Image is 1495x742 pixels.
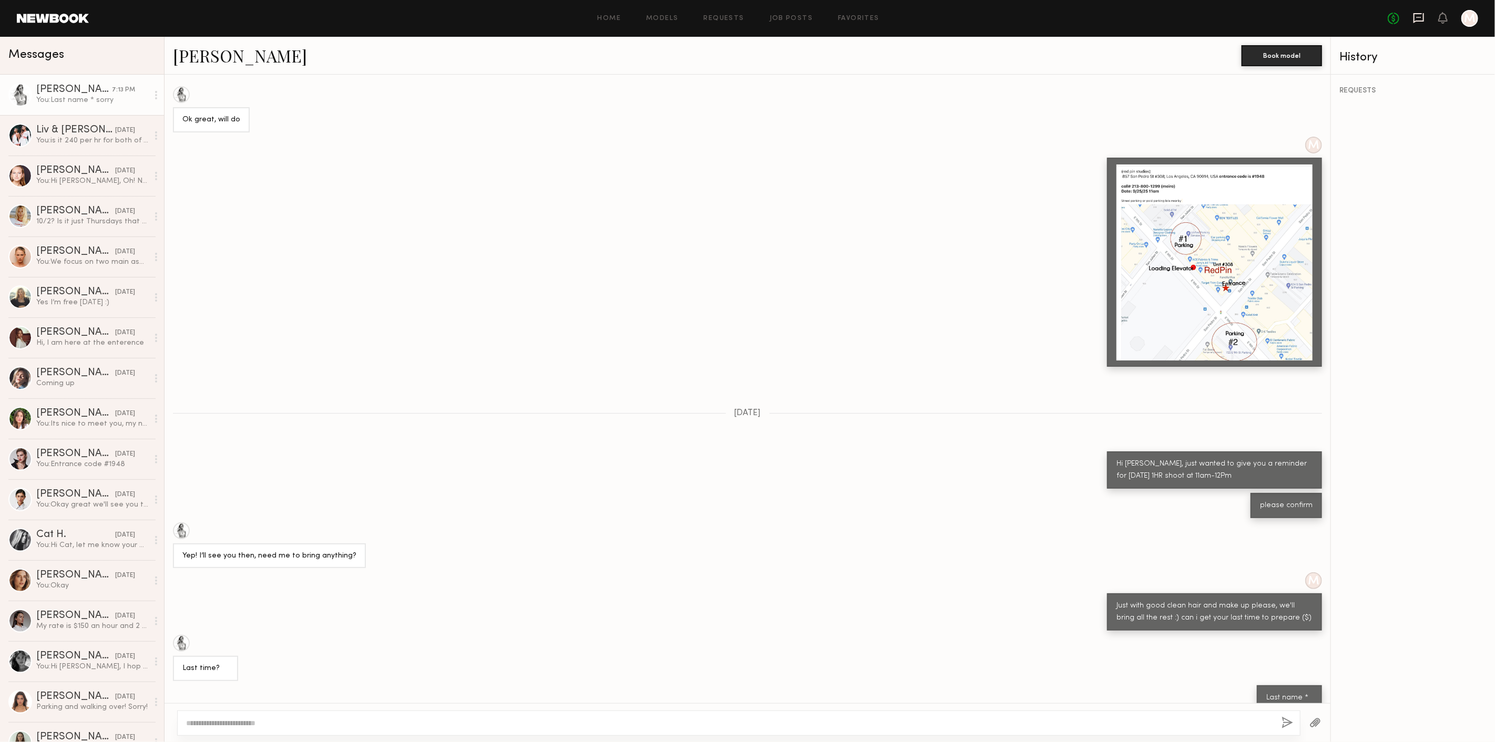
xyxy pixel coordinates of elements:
[115,126,135,136] div: [DATE]
[36,581,148,591] div: You: Okay
[36,692,115,702] div: [PERSON_NAME]
[36,176,148,186] div: You: Hi [PERSON_NAME], Oh! No. I hope you recover soon, as soon you recover reach back to me! I w...
[598,15,621,22] a: Home
[115,287,135,297] div: [DATE]
[36,95,148,105] div: You: Last name * sorry
[115,530,135,540] div: [DATE]
[36,338,148,348] div: Hi, I am here at the enterence
[115,652,135,662] div: [DATE]
[734,409,761,418] span: [DATE]
[36,419,148,429] div: You: Its nice to meet you, my name is [PERSON_NAME] and I am the Head Designer at Blue B Collecti...
[36,530,115,540] div: Cat H.
[36,500,148,510] div: You: Okay great we'll see you then
[182,114,240,126] div: Ok great, will do
[1242,50,1322,59] a: Book model
[838,15,879,22] a: Favorites
[1461,10,1478,27] a: M
[36,287,115,297] div: [PERSON_NAME]
[36,459,148,469] div: You: Entrance code #1948
[115,611,135,621] div: [DATE]
[115,571,135,581] div: [DATE]
[182,663,229,675] div: Last time?
[115,328,135,338] div: [DATE]
[36,257,148,267] div: You: We focus on two main aspects: first, the online portfolio. When candidates arrive, they ofte...
[36,702,148,712] div: Parking and walking over! Sorry!
[115,692,135,702] div: [DATE]
[1260,500,1313,512] div: please confirm
[36,449,115,459] div: [PERSON_NAME]
[115,409,135,419] div: [DATE]
[36,166,115,176] div: [PERSON_NAME]
[1339,87,1487,95] div: REQUESTS
[115,166,135,176] div: [DATE]
[36,662,148,672] div: You: Hi [PERSON_NAME], I hop you are well :) I just wanted to see if your available [DATE] (5/20)...
[36,217,148,226] div: 10/2? Is it just Thursdays that you have available? If so would the 9th or 16th work?
[36,408,115,419] div: [PERSON_NAME]
[36,246,115,257] div: [PERSON_NAME]
[36,297,148,307] div: Yes I’m free [DATE] :)
[36,125,115,136] div: Liv & [PERSON_NAME]
[8,49,64,61] span: Messages
[36,489,115,500] div: [PERSON_NAME]
[115,247,135,257] div: [DATE]
[36,327,115,338] div: [PERSON_NAME]
[36,368,115,378] div: [PERSON_NAME]
[115,207,135,217] div: [DATE]
[1117,458,1313,482] div: Hi [PERSON_NAME], just wanted to give you a reminder for [DATE] 1HR shoot at 11am-12Pm
[173,44,307,67] a: [PERSON_NAME]
[770,15,813,22] a: Job Posts
[115,368,135,378] div: [DATE]
[36,621,148,631] div: My rate is $150 an hour and 2 hours minimum
[1242,45,1322,66] button: Book model
[646,15,678,22] a: Models
[36,136,148,146] div: You: is it 240 per hr for both of you or per person
[182,550,356,562] div: Yep! I’ll see you then, need me to bring anything?
[36,85,112,95] div: [PERSON_NAME]
[112,85,135,95] div: 7:13 PM
[36,540,148,550] div: You: Hi Cat, let me know your availability
[704,15,744,22] a: Requests
[1339,51,1487,64] div: History
[1117,600,1313,624] div: Just with good clean hair and make up please, we'll bring all the rest :) can i get your last tim...
[36,570,115,581] div: [PERSON_NAME]
[36,206,115,217] div: [PERSON_NAME]
[115,490,135,500] div: [DATE]
[36,651,115,662] div: [PERSON_NAME]
[1266,692,1313,716] div: Last name * sorry
[36,611,115,621] div: [PERSON_NAME]
[115,449,135,459] div: [DATE]
[36,378,148,388] div: Coming up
